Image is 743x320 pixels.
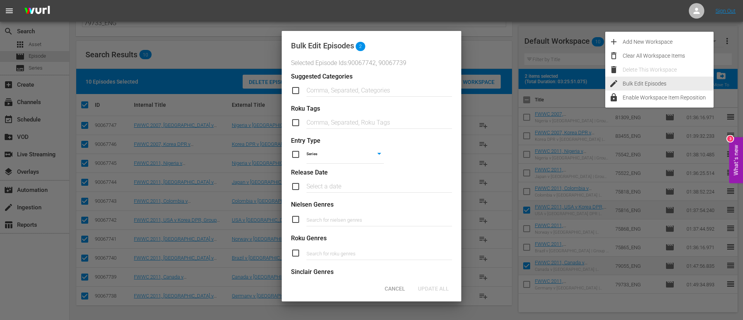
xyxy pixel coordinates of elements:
div: Enable Workspace Item Reposition [623,91,714,104]
span: 2 [356,42,365,51]
span: lock [609,93,618,102]
div: Delete This Workspace [623,63,714,77]
div: Sinclair Genres [291,268,452,277]
span: add [609,37,618,46]
span: Update All [412,286,455,292]
div: Add New Workspace [623,35,714,49]
div: Series [306,149,384,159]
div: Entry Type [291,137,452,145]
div: Release Date [291,168,452,177]
button: Open Feedback Widget [729,137,743,183]
div: Clear All Workspace Items [623,49,714,63]
div: Bulk Edit Episodes [623,77,714,91]
span: Selected Episode Ids: 90067742, 90067739 [291,59,452,68]
img: ans4CAIJ8jUAAAAAAAAAAAAAAAAAAAAAAAAgQb4GAAAAAAAAAAAAAAAAAAAAAAAAJMjXAAAAAAAAAAAAAAAAAAAAAAAAgAT5G... [19,2,56,20]
a: Sign Out [716,8,736,14]
button: Update All [412,281,455,295]
div: Roku Tags [291,104,452,113]
div: Nielsen Genres [291,200,452,209]
span: menu [5,6,14,15]
span: delete [609,65,618,74]
div: Bulk Edit Episodes [291,41,354,50]
div: Roku Genres [291,234,452,243]
span: Cancel [378,286,411,292]
div: 3 [727,135,733,142]
button: Cancel [378,281,412,295]
span: edit [609,79,618,88]
div: Suggested Categories [291,72,452,81]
